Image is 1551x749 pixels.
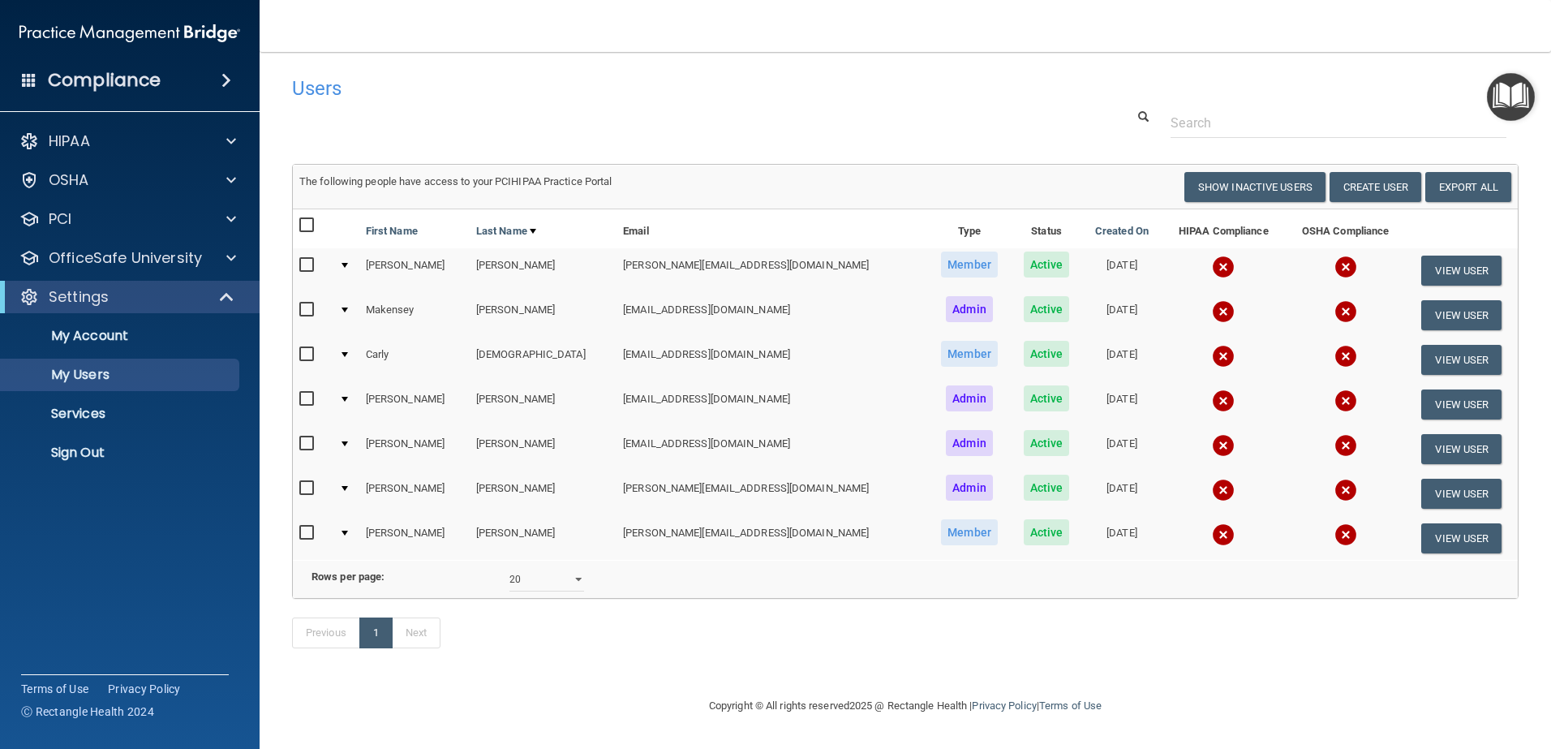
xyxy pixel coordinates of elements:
[1334,479,1357,501] img: cross.ca9f0e7f.svg
[19,170,236,190] a: OSHA
[1024,341,1070,367] span: Active
[299,175,612,187] span: The following people have access to your PCIHIPAA Practice Portal
[1024,430,1070,456] span: Active
[609,680,1201,732] div: Copyright © All rights reserved 2025 @ Rectangle Health | |
[292,618,360,648] a: Previous
[11,406,232,422] p: Services
[1334,523,1357,546] img: cross.ca9f0e7f.svg
[1212,523,1235,546] img: cross.ca9f0e7f.svg
[1095,222,1149,241] a: Created On
[392,618,440,648] a: Next
[1421,300,1502,330] button: View User
[1421,345,1502,375] button: View User
[19,131,236,151] a: HIPAA
[366,222,418,241] a: First Name
[470,382,617,427] td: [PERSON_NAME]
[1212,479,1235,501] img: cross.ca9f0e7f.svg
[470,248,617,293] td: [PERSON_NAME]
[359,618,393,648] a: 1
[941,252,998,278] span: Member
[19,248,236,268] a: OfficeSafe University
[946,296,993,322] span: Admin
[49,209,71,229] p: PCI
[1421,434,1502,464] button: View User
[1082,248,1162,293] td: [DATE]
[19,209,236,229] a: PCI
[476,222,536,241] a: Last Name
[1421,390,1502,420] button: View User
[19,17,240,50] img: PMB logo
[1334,345,1357,368] img: cross.ca9f0e7f.svg
[617,427,927,471] td: [EMAIL_ADDRESS][DOMAIN_NAME]
[1330,172,1421,202] button: Create User
[359,293,470,338] td: Makensey
[941,519,998,545] span: Member
[617,293,927,338] td: [EMAIL_ADDRESS][DOMAIN_NAME]
[1212,345,1235,368] img: cross.ca9f0e7f.svg
[1184,172,1325,202] button: Show Inactive Users
[946,475,993,501] span: Admin
[1421,479,1502,509] button: View User
[359,471,470,516] td: [PERSON_NAME]
[470,516,617,560] td: [PERSON_NAME]
[1082,382,1162,427] td: [DATE]
[108,681,181,697] a: Privacy Policy
[359,382,470,427] td: [PERSON_NAME]
[49,248,202,268] p: OfficeSafe University
[1425,172,1511,202] a: Export All
[1212,434,1235,457] img: cross.ca9f0e7f.svg
[49,287,109,307] p: Settings
[617,248,927,293] td: [PERSON_NAME][EMAIL_ADDRESS][DOMAIN_NAME]
[359,338,470,382] td: Carly
[11,445,232,461] p: Sign Out
[1082,516,1162,560] td: [DATE]
[946,385,993,411] span: Admin
[617,382,927,427] td: [EMAIL_ADDRESS][DOMAIN_NAME]
[1024,475,1070,501] span: Active
[49,170,89,190] p: OSHA
[1334,434,1357,457] img: cross.ca9f0e7f.svg
[1487,73,1535,121] button: Open Resource Center
[1421,256,1502,286] button: View User
[359,516,470,560] td: [PERSON_NAME]
[1421,523,1502,553] button: View User
[1024,252,1070,278] span: Active
[1212,390,1235,412] img: cross.ca9f0e7f.svg
[1011,209,1081,248] th: Status
[941,341,998,367] span: Member
[1024,519,1070,545] span: Active
[972,699,1036,712] a: Privacy Policy
[359,427,470,471] td: [PERSON_NAME]
[946,430,993,456] span: Admin
[1024,296,1070,322] span: Active
[1334,390,1357,412] img: cross.ca9f0e7f.svg
[470,293,617,338] td: [PERSON_NAME]
[1171,108,1506,138] input: Search
[928,209,1012,248] th: Type
[48,69,161,92] h4: Compliance
[292,78,998,99] h4: Users
[1162,209,1285,248] th: HIPAA Compliance
[1212,300,1235,323] img: cross.ca9f0e7f.svg
[11,328,232,344] p: My Account
[470,471,617,516] td: [PERSON_NAME]
[1082,293,1162,338] td: [DATE]
[1334,300,1357,323] img: cross.ca9f0e7f.svg
[617,471,927,516] td: [PERSON_NAME][EMAIL_ADDRESS][DOMAIN_NAME]
[49,131,90,151] p: HIPAA
[11,367,232,383] p: My Users
[617,516,927,560] td: [PERSON_NAME][EMAIL_ADDRESS][DOMAIN_NAME]
[19,287,235,307] a: Settings
[470,427,617,471] td: [PERSON_NAME]
[311,570,385,583] b: Rows per page:
[1082,338,1162,382] td: [DATE]
[1082,427,1162,471] td: [DATE]
[21,681,88,697] a: Terms of Use
[470,338,617,382] td: [DEMOGRAPHIC_DATA]
[617,209,927,248] th: Email
[1285,209,1405,248] th: OSHA Compliance
[21,704,154,720] span: Ⓒ Rectangle Health 2024
[1334,256,1357,278] img: cross.ca9f0e7f.svg
[1082,471,1162,516] td: [DATE]
[617,338,927,382] td: [EMAIL_ADDRESS][DOMAIN_NAME]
